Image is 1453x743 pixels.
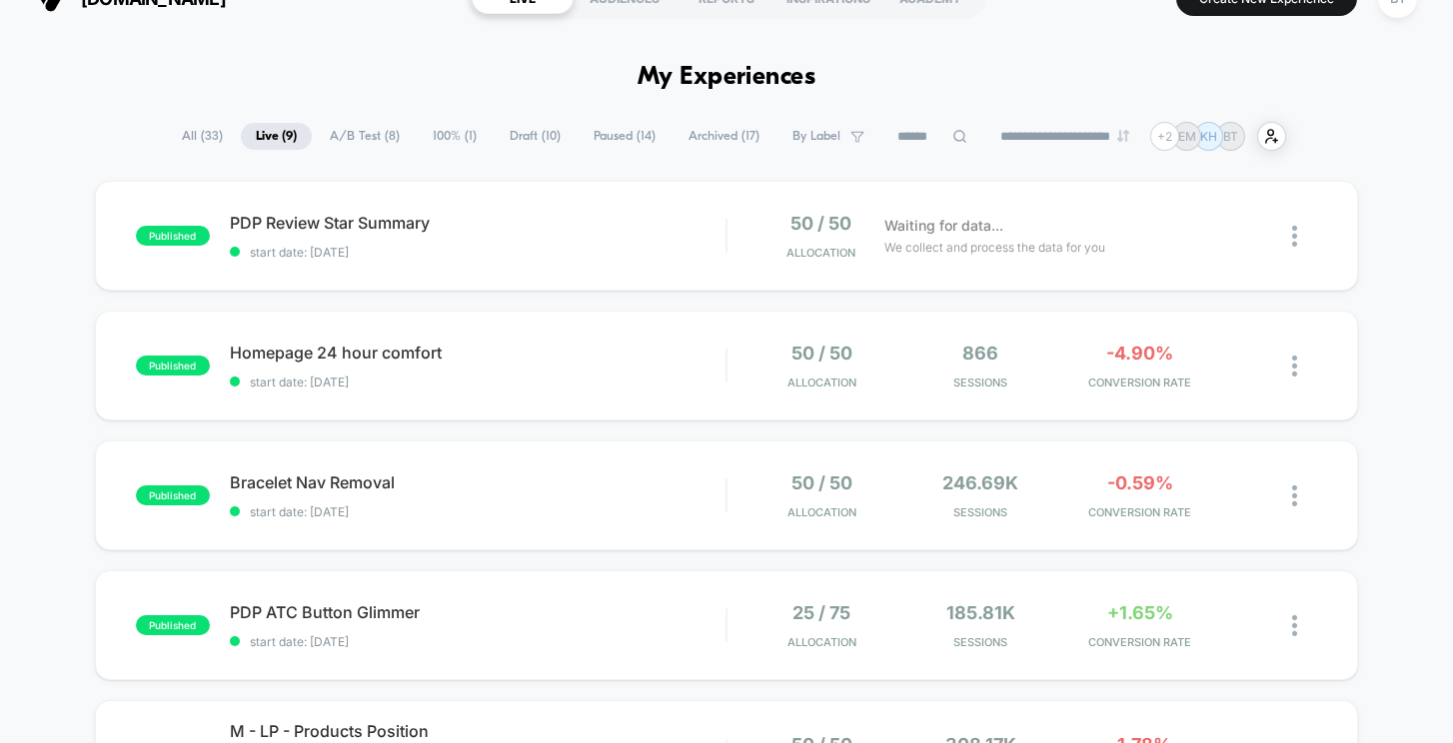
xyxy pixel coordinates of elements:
span: 246.69k [942,472,1018,493]
span: 866 [962,343,998,364]
span: Sessions [906,505,1055,519]
span: CONVERSION RATE [1065,505,1214,519]
span: Live ( 9 ) [241,123,312,150]
span: Homepage 24 hour comfort [230,343,726,363]
h1: My Experiences [638,63,816,92]
span: By Label [792,129,840,144]
span: 185.81k [946,602,1015,623]
span: Allocation [787,635,856,649]
span: Sessions [906,635,1055,649]
span: published [136,615,210,635]
span: Waiting for data... [884,215,1003,237]
span: start date: [DATE] [230,374,726,389]
img: close [1292,615,1297,636]
span: +1.65% [1107,602,1173,623]
span: Allocation [787,505,856,519]
img: close [1292,226,1297,247]
span: Archived ( 17 ) [674,123,774,150]
span: Paused ( 14 ) [579,123,671,150]
span: start date: [DATE] [230,634,726,649]
span: Allocation [786,246,855,260]
span: 50 / 50 [791,343,852,364]
span: start date: [DATE] [230,245,726,260]
span: published [136,485,210,505]
span: Allocation [787,375,856,389]
p: KH [1200,129,1217,144]
span: 50 / 50 [791,472,852,493]
span: CONVERSION RATE [1065,635,1214,649]
p: BT [1223,129,1238,144]
img: close [1292,485,1297,506]
span: start date: [DATE] [230,504,726,519]
span: -0.59% [1107,472,1173,493]
span: A/B Test ( 8 ) [315,123,415,150]
span: Sessions [906,375,1055,389]
span: M - LP - Products Position [230,721,726,741]
span: 100% ( 1 ) [418,123,492,150]
span: -4.90% [1106,343,1173,364]
span: published [136,226,210,246]
span: 50 / 50 [790,213,851,234]
span: CONVERSION RATE [1065,375,1214,389]
img: close [1292,356,1297,376]
div: + 2 [1150,122,1179,151]
span: PDP Review Star Summary [230,213,726,233]
span: published [136,356,210,375]
span: PDP ATC Button Glimmer [230,602,726,622]
span: Bracelet Nav Removal [230,472,726,492]
span: Draft ( 10 ) [495,123,576,150]
span: We collect and process the data for you [884,238,1105,257]
img: end [1117,130,1129,142]
span: All ( 33 ) [167,123,238,150]
p: EM [1178,129,1196,144]
span: 25 / 75 [792,602,850,623]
